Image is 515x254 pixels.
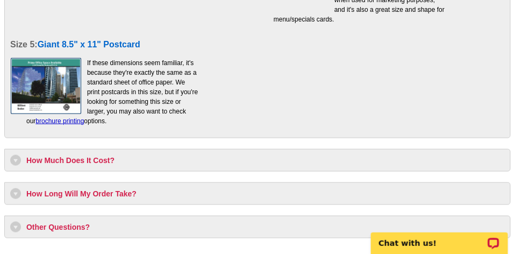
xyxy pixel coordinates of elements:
h3: How Much Does It Cost? [10,155,505,166]
img: faqpostcard4.jpg [10,58,82,114]
iframe: LiveChat chat widget [364,220,515,254]
p: If these dimensions seem familiar, it's because they're exactly the same as a standard sheet of o... [26,58,198,126]
span: Size 5: [10,40,38,49]
h4: Giant 8.5" x 11" Postcard [10,39,247,50]
h3: Other Questions? [10,222,505,232]
a: brochure printing [35,117,84,125]
h3: How Long Will My Order Take? [10,188,505,199]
